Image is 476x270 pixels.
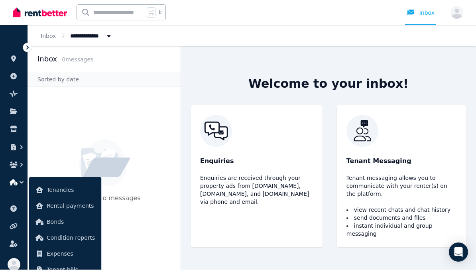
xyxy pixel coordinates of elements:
[47,185,95,195] span: Tenancies
[346,174,457,198] p: Tenant messaging allows you to communicate with your renter(s) on the platform.
[346,214,457,222] li: send documents and files
[346,115,457,147] img: RentBetter Inbox
[200,115,313,147] img: RentBetter Inbox
[32,214,98,230] a: Bonds
[79,140,130,187] img: No Message Available
[68,194,140,218] p: You have no messages
[32,182,98,198] a: Tenancies
[159,10,161,16] span: k
[28,72,181,87] div: Sorted by date
[47,201,95,211] span: Rental payments
[346,222,457,238] li: instant individual and group messaging
[200,157,313,166] p: Enquiries
[346,157,411,166] span: Tenant Messaging
[248,77,409,91] h2: Welcome to your inbox!
[37,54,57,65] h2: Inbox
[32,198,98,214] a: Rental payments
[449,243,468,262] div: Open Intercom Messenger
[47,217,95,227] span: Bonds
[47,249,95,259] span: Expenses
[47,233,95,243] span: Condition reports
[13,7,67,19] img: RentBetter
[62,57,93,63] span: 0 message s
[200,174,313,206] p: Enquiries are received through your property ads from [DOMAIN_NAME], [DOMAIN_NAME], and [DOMAIN_N...
[28,26,126,47] nav: Breadcrumb
[407,9,435,17] div: Inbox
[32,246,98,262] a: Expenses
[41,33,56,39] a: Inbox
[32,230,98,246] a: Condition reports
[346,206,457,214] li: view recent chats and chat history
